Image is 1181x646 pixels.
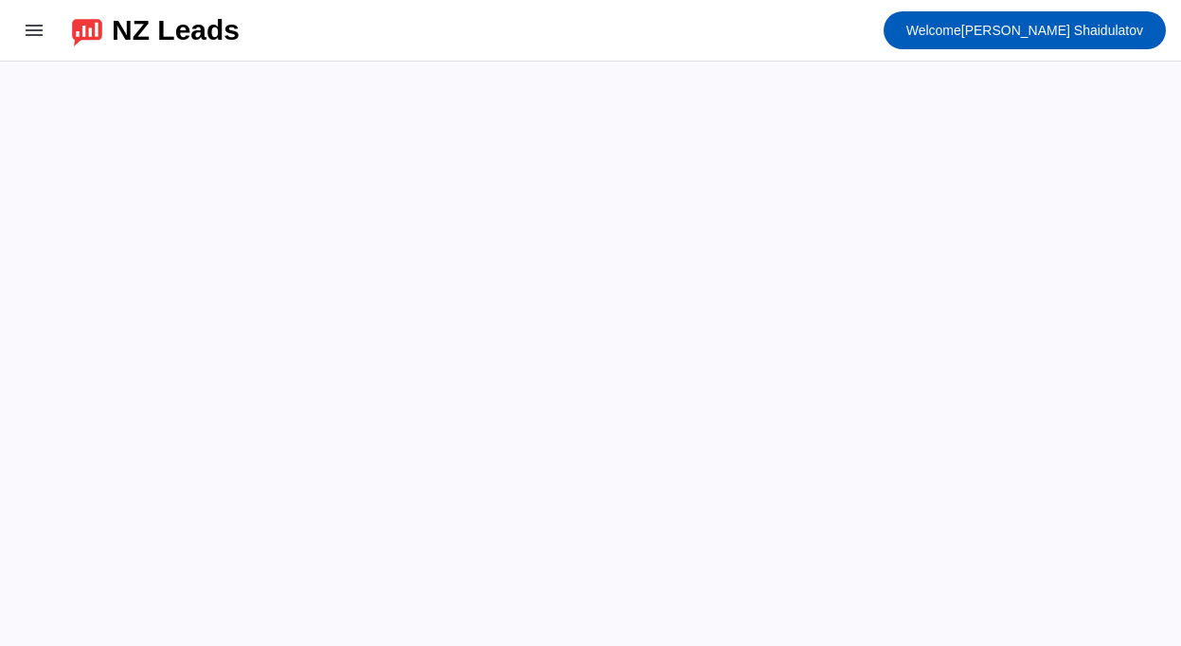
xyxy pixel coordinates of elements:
[884,11,1166,49] button: Welcome[PERSON_NAME] Shaidulatov
[72,14,102,46] img: logo
[906,17,1143,44] span: [PERSON_NAME] Shaidulatov
[23,19,45,42] mat-icon: menu
[906,23,961,38] span: Welcome
[112,17,240,44] div: NZ Leads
